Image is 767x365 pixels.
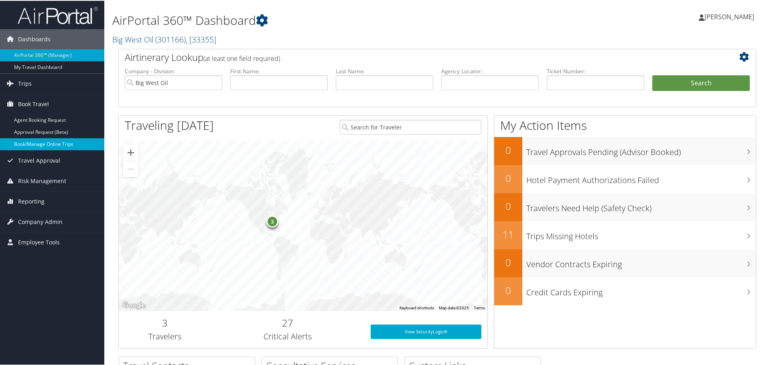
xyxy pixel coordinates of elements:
[125,330,205,341] h3: Travelers
[526,226,756,241] h3: Trips Missing Hotels
[494,248,756,276] a: 0Vendor Contracts Expiring
[336,67,433,75] label: Last Name:
[18,191,45,211] span: Reporting
[494,276,756,305] a: 0Credit Cards Expiring
[112,33,216,44] a: Big West Oil
[155,33,186,44] span: ( 301166 )
[266,215,278,227] div: 3
[18,28,51,48] span: Dashboards
[340,119,481,134] input: Search for Traveler
[230,67,328,75] label: First Name:
[494,255,522,268] h2: 0
[494,227,522,240] h2: 11
[125,67,222,75] label: Company - Division:
[547,67,644,75] label: Ticket Number:
[18,73,32,93] span: Trips
[125,50,697,63] h2: Airtinerary Lookup
[494,283,522,296] h2: 0
[494,136,756,164] a: 0Travel Approvals Pending (Advisor Booked)
[18,150,60,170] span: Travel Approval
[112,11,546,28] h1: AirPortal 360™ Dashboard
[186,33,216,44] span: , [ 33355 ]
[439,305,469,309] span: Map data ©2025
[18,232,60,252] span: Employee Tools
[474,305,485,309] a: Terms (opens in new tab)
[494,199,522,212] h2: 0
[526,142,756,157] h3: Travel Approvals Pending (Advisor Booked)
[494,164,756,192] a: 0Hotel Payment Authorizations Failed
[494,220,756,248] a: 11Trips Missing Hotels
[123,144,139,160] button: Zoom in
[652,75,750,91] button: Search
[494,171,522,184] h2: 0
[526,198,756,213] h3: Travelers Need Help (Safety Check)
[494,192,756,220] a: 0Travelers Need Help (Safety Check)
[125,315,205,329] h2: 3
[704,12,754,20] span: [PERSON_NAME]
[121,300,147,310] a: Open this area in Google Maps (opens a new window)
[494,143,522,156] h2: 0
[203,53,280,62] span: (at least one field required)
[400,305,434,310] button: Keyboard shortcuts
[18,5,98,24] img: airportal-logo.png
[526,170,756,185] h3: Hotel Payment Authorizations Failed
[526,254,756,269] h3: Vendor Contracts Expiring
[18,170,66,190] span: Risk Management
[494,116,756,133] h1: My Action Items
[441,67,539,75] label: Agency Locator:
[217,330,359,341] h3: Critical Alerts
[699,4,762,28] a: [PERSON_NAME]
[123,160,139,176] button: Zoom out
[18,211,63,231] span: Company Admin
[18,93,49,113] span: Book Travel
[371,324,481,338] a: View SecurityLogic®
[526,282,756,297] h3: Credit Cards Expiring
[121,300,147,310] img: Google
[125,116,214,133] h1: Traveling [DATE]
[217,315,359,329] h2: 27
